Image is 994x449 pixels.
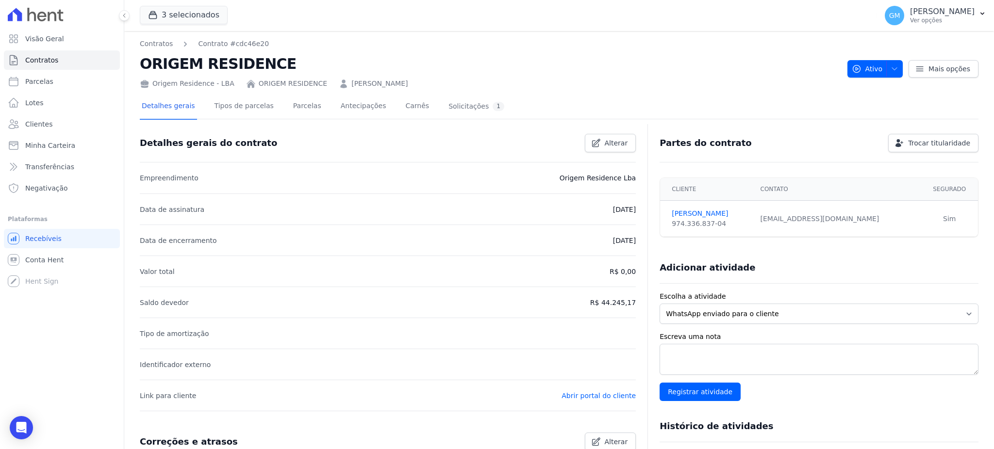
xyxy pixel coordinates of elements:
p: Empreendimento [140,172,199,184]
p: [PERSON_NAME] [910,7,975,16]
span: Ativo [852,60,883,78]
span: Clientes [25,119,52,129]
a: Trocar titularidade [888,134,978,152]
a: [PERSON_NAME] [672,208,748,219]
a: Mais opções [909,60,978,78]
p: Valor total [140,266,175,277]
a: Contratos [140,39,173,49]
h2: ORIGEM RESIDENCE [140,53,840,75]
th: Contato [755,178,921,201]
th: Cliente [660,178,754,201]
a: Parcelas [291,94,323,120]
span: Alterar [605,437,628,447]
span: Negativação [25,183,68,193]
a: Parcelas [4,72,120,91]
input: Registrar atividade [660,383,741,401]
h3: Adicionar atividade [660,262,755,273]
span: GM [889,12,900,19]
a: Alterar [585,134,636,152]
a: Antecipações [339,94,388,120]
p: Data de encerramento [140,235,217,246]
a: Recebíveis [4,229,120,248]
a: Carnês [403,94,431,120]
button: GM [PERSON_NAME] Ver opções [877,2,994,29]
div: Origem Residence - LBA [140,79,234,89]
p: Saldo devedor [140,297,189,308]
p: Identificador externo [140,359,211,370]
p: R$ 44.245,17 [590,297,636,308]
span: Contratos [25,55,58,65]
span: Mais opções [928,64,970,74]
p: Origem Residence Lba [560,172,636,184]
span: Alterar [605,138,628,148]
span: Minha Carteira [25,141,75,150]
nav: Breadcrumb [140,39,269,49]
a: Abrir portal do cliente [562,392,636,400]
p: Data de assinatura [140,204,204,215]
a: [PERSON_NAME] [351,79,408,89]
button: Ativo [847,60,903,78]
a: Detalhes gerais [140,94,197,120]
a: Negativação [4,178,120,198]
label: Escolha a atividade [660,291,978,302]
span: Recebíveis [25,234,62,243]
a: Visão Geral [4,29,120,48]
td: Sim [921,201,978,237]
a: Contratos [4,50,120,70]
div: [EMAIL_ADDRESS][DOMAIN_NAME] [761,214,915,224]
div: Plataformas [8,213,116,225]
button: 3 selecionados [140,6,228,24]
span: Lotes [25,98,44,108]
p: [DATE] [613,235,636,246]
h3: Histórico de atividades [660,420,773,432]
a: Transferências [4,157,120,176]
div: 974.336.837-04 [672,219,748,229]
span: Trocar titularidade [908,138,970,148]
span: Conta Hent [25,255,64,265]
a: Tipos de parcelas [213,94,276,120]
span: Visão Geral [25,34,64,44]
label: Escreva uma nota [660,332,978,342]
a: Lotes [4,93,120,112]
a: Minha Carteira [4,136,120,155]
a: Conta Hent [4,250,120,270]
div: Solicitações [448,102,504,111]
h3: Partes do contrato [660,137,752,149]
th: Segurado [921,178,978,201]
div: 1 [493,102,504,111]
span: Transferências [25,162,74,172]
p: Link para cliente [140,390,196,401]
p: [DATE] [613,204,636,215]
p: R$ 0,00 [610,266,636,277]
span: Parcelas [25,77,53,86]
a: Contrato #cdc46e20 [198,39,269,49]
a: ORIGEM RESIDENCE [259,79,327,89]
h3: Detalhes gerais do contrato [140,137,277,149]
nav: Breadcrumb [140,39,840,49]
div: Open Intercom Messenger [10,416,33,439]
a: Clientes [4,114,120,134]
a: Solicitações1 [447,94,506,120]
h3: Correções e atrasos [140,436,238,448]
p: Ver opções [910,16,975,24]
p: Tipo de amortização [140,328,209,339]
